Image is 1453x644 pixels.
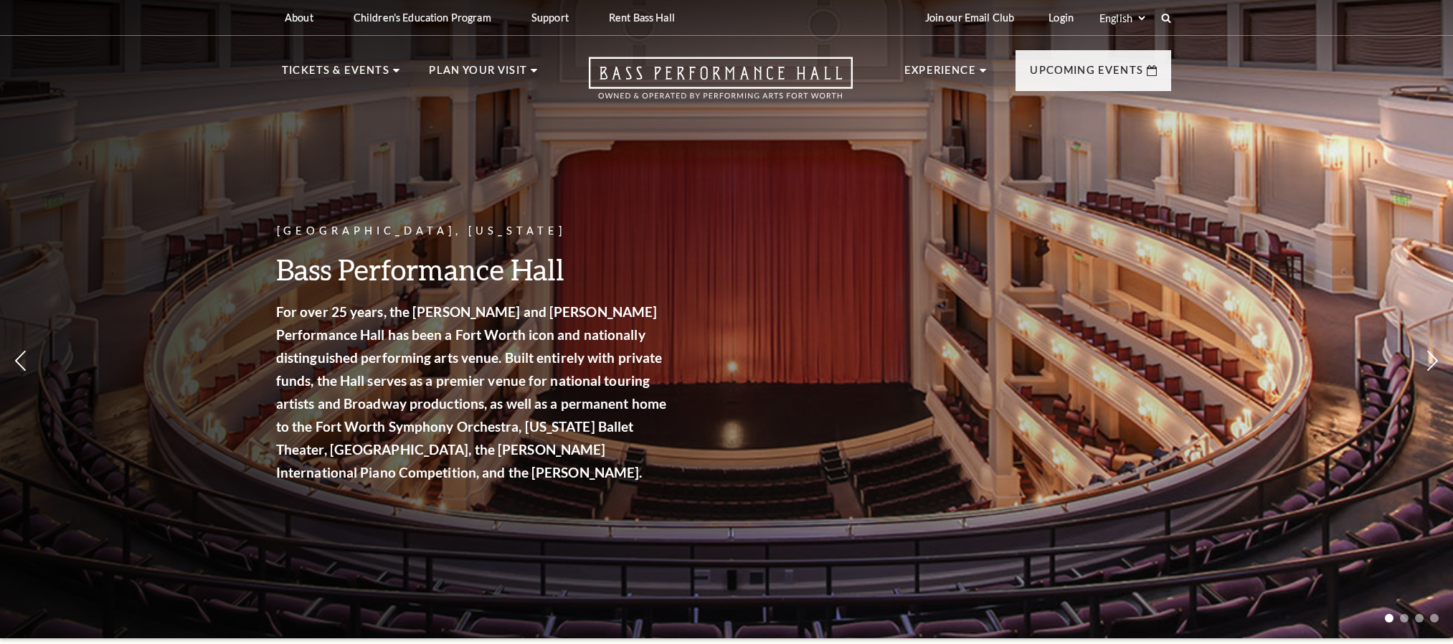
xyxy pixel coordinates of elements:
[1097,11,1147,25] select: Select:
[429,62,527,87] p: Plan Your Visit
[277,251,671,288] h3: Bass Performance Hall
[609,11,675,24] p: Rent Bass Hall
[354,11,491,24] p: Children's Education Program
[285,11,313,24] p: About
[277,303,667,480] strong: For over 25 years, the [PERSON_NAME] and [PERSON_NAME] Performance Hall has been a Fort Worth ico...
[904,62,976,87] p: Experience
[1030,62,1143,87] p: Upcoming Events
[531,11,569,24] p: Support
[282,62,389,87] p: Tickets & Events
[277,222,671,240] p: [GEOGRAPHIC_DATA], [US_STATE]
